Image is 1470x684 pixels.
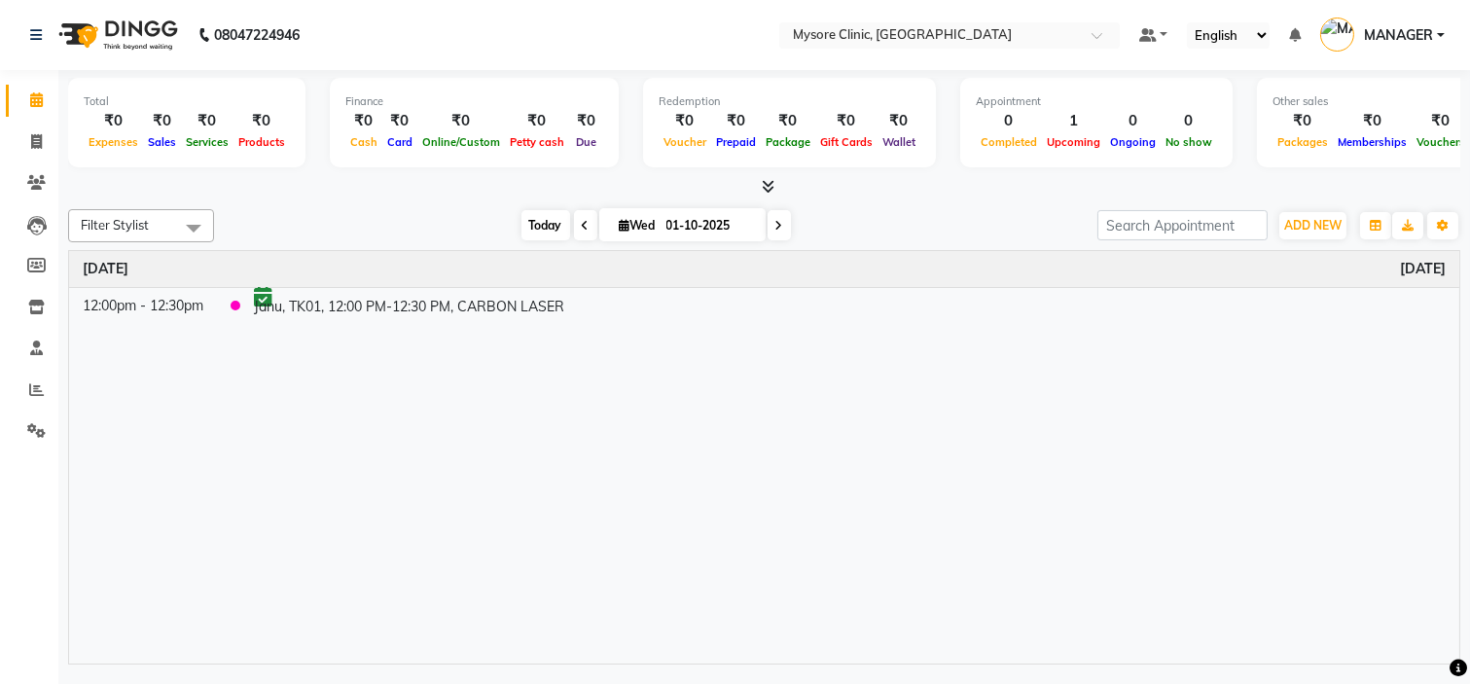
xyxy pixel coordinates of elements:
span: ADD NEW [1284,218,1342,233]
span: MANAGER [1364,25,1433,46]
span: No show [1161,135,1217,149]
a: October 1, 2025 [83,259,128,279]
div: Redemption [659,93,920,110]
div: ₹0 [1333,110,1412,132]
span: Ongoing [1105,135,1161,149]
div: ₹0 [84,110,143,132]
img: logo [50,8,183,62]
span: Cash [345,135,382,149]
span: Upcoming [1042,135,1105,149]
img: MANAGER [1320,18,1354,52]
div: ₹0 [815,110,878,132]
span: Expenses [84,135,143,149]
span: Packages [1273,135,1333,149]
span: Prepaid [711,135,761,149]
span: Online/Custom [417,135,505,149]
div: ₹0 [878,110,920,132]
div: ₹0 [569,110,603,132]
input: 2025-10-01 [661,211,758,240]
span: Products [233,135,290,149]
div: 1 [1042,110,1105,132]
span: Memberships [1333,135,1412,149]
span: Petty cash [505,135,569,149]
td: 12:00pm - 12:30pm [69,287,217,324]
div: ₹0 [1412,110,1470,132]
span: Card [382,135,417,149]
div: 0 [1161,110,1217,132]
div: ₹0 [711,110,761,132]
div: ₹0 [345,110,382,132]
div: ₹0 [417,110,505,132]
span: Wallet [878,135,920,149]
span: Due [571,135,601,149]
div: Appointment [976,93,1217,110]
span: Vouchers [1412,135,1470,149]
div: 0 [976,110,1042,132]
div: ₹0 [143,110,181,132]
span: Gift Cards [815,135,878,149]
span: Filter Stylist [81,217,149,233]
a: October 1, 2025 [1400,259,1446,279]
b: 08047224946 [214,8,300,62]
th: October 1, 2025 [69,251,1459,288]
span: Sales [143,135,181,149]
div: ₹0 [761,110,815,132]
input: Search Appointment [1097,210,1268,240]
div: Finance [345,93,603,110]
span: Completed [976,135,1042,149]
div: ₹0 [181,110,233,132]
div: ₹0 [382,110,417,132]
span: Today [521,210,570,240]
span: Package [761,135,815,149]
div: ₹0 [233,110,290,132]
button: ADD NEW [1279,212,1346,239]
div: 0 [1105,110,1161,132]
div: ₹0 [1273,110,1333,132]
div: Total [84,93,290,110]
span: Services [181,135,233,149]
div: ₹0 [505,110,569,132]
span: Voucher [659,135,711,149]
td: Janu, TK01, 12:00 PM-12:30 PM, CARBON LASER [240,287,1459,324]
span: Wed [615,218,661,233]
div: ₹0 [659,110,711,132]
